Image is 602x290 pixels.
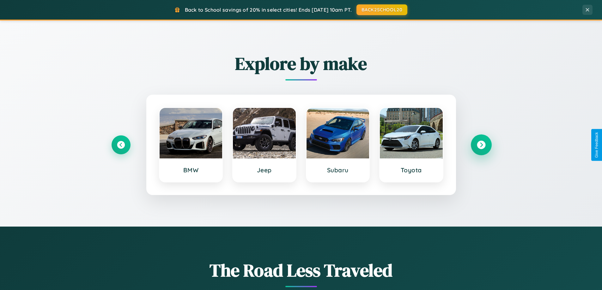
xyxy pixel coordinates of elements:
[313,166,363,174] h3: Subaru
[356,4,407,15] button: BACK2SCHOOL20
[386,166,436,174] h3: Toyota
[185,7,352,13] span: Back to School savings of 20% in select cities! Ends [DATE] 10am PT.
[239,166,289,174] h3: Jeep
[594,132,599,158] div: Give Feedback
[112,258,491,282] h1: The Road Less Traveled
[112,51,491,76] h2: Explore by make
[166,166,216,174] h3: BMW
